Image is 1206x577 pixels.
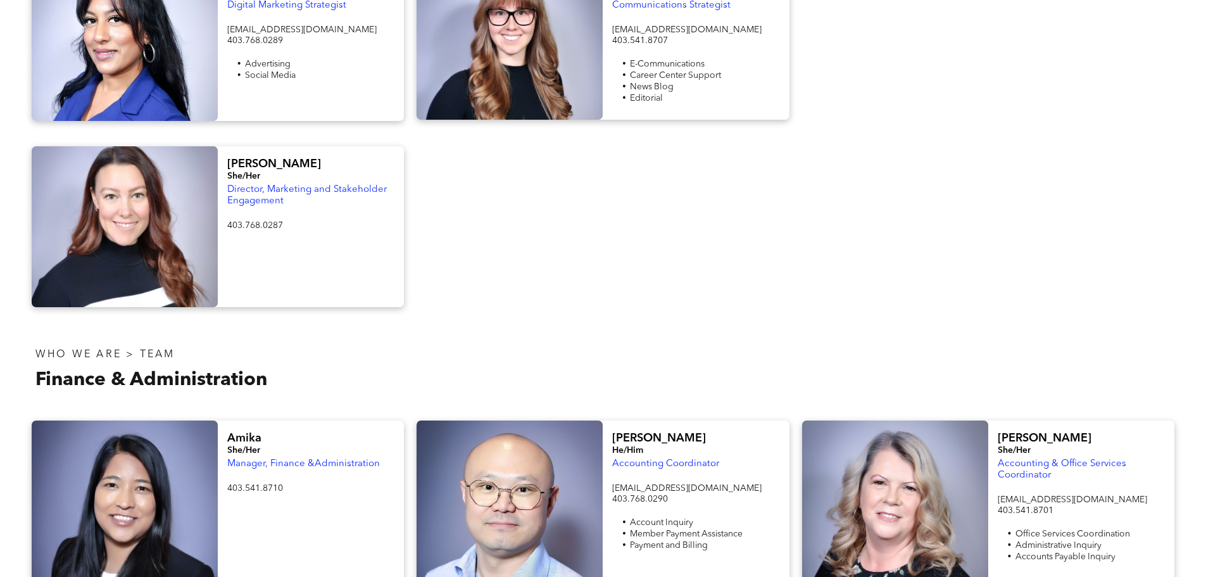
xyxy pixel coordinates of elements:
[35,371,267,390] span: Finance & Administration
[630,94,663,103] span: Editorial
[227,221,283,230] span: 403.768.0287
[227,446,260,455] span: She/Her
[630,71,721,80] span: Career Center Support
[227,459,380,469] span: Manager, Finance &Administration
[245,71,296,80] span: Social Media
[612,25,762,34] span: [EMAIL_ADDRESS][DOMAIN_NAME]
[998,506,1053,515] span: 403.541.8701
[630,541,708,550] span: Payment and Billing
[612,459,719,469] span: Accounting Coordinator
[612,1,731,10] span: Communications Strategist
[630,529,743,538] span: Member Payment Assistance
[227,484,283,493] span: 403.541.8710
[998,433,1091,444] span: [PERSON_NAME]
[1015,552,1115,561] span: Accounts Payable Inquiry
[612,495,668,504] span: 403.768.0290
[35,350,175,360] span: WHO WE ARE > TEAM
[612,484,762,493] span: [EMAIL_ADDRESS][DOMAIN_NAME]
[998,446,1031,455] span: She/Her
[227,433,261,444] span: Amika
[1015,541,1102,550] span: Administrative Inquiry
[630,60,705,68] span: E-Communications
[227,25,377,45] span: [EMAIL_ADDRESS][DOMAIN_NAME] 403.768.0289
[612,433,706,444] span: [PERSON_NAME]
[1015,529,1130,538] span: Office Services Coordination
[227,158,321,170] span: [PERSON_NAME]
[998,459,1126,480] span: Accounting & Office Services Coordinator
[612,36,668,45] span: 403.541.8707
[227,185,387,206] span: Director, Marketing and Stakeholder Engagement
[227,172,260,181] span: She/Her
[630,82,674,91] span: News Blog
[998,495,1147,504] span: [EMAIL_ADDRESS][DOMAIN_NAME]
[630,518,693,527] span: Account Inquiry
[245,60,291,68] span: Advertising
[612,446,643,455] span: He/Him
[227,1,346,10] span: Digital Marketing Strategist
